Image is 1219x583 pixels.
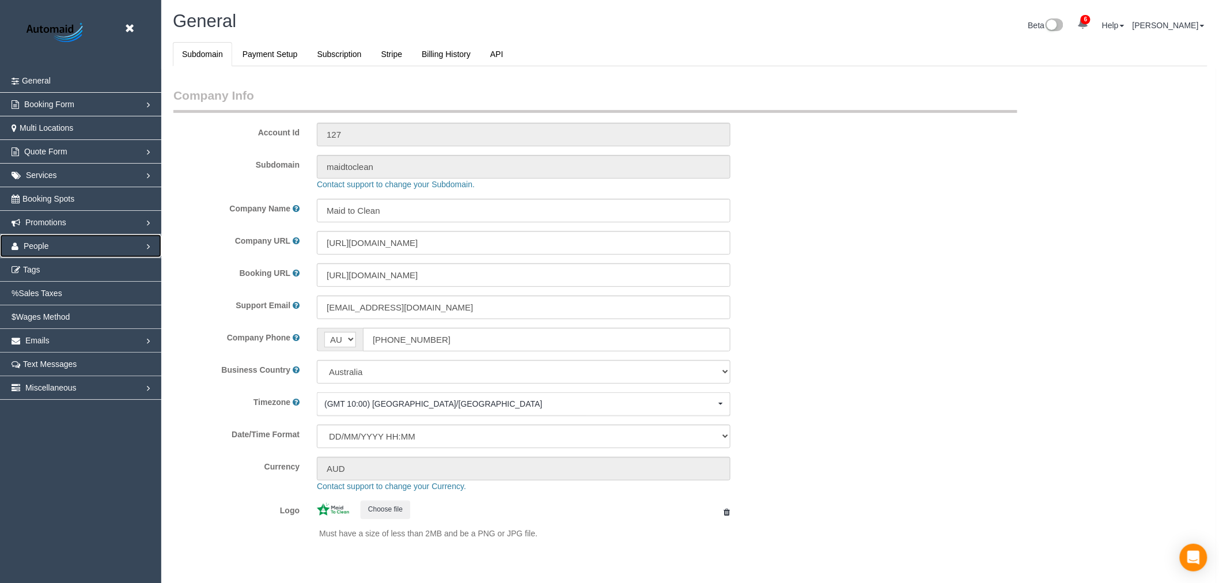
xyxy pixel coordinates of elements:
span: Booking Spots [22,194,74,203]
label: Business Country [221,364,290,376]
a: Payment Setup [233,42,307,66]
span: Booking Form [24,100,74,109]
label: Currency [165,457,308,472]
input: Phone [363,328,730,351]
ol: Choose Timezone [317,392,730,416]
a: 6 [1072,12,1094,37]
label: Company Phone [227,332,290,343]
label: Company URL [235,235,290,247]
div: Open Intercom Messenger [1180,544,1207,571]
button: (GMT 10:00) [GEOGRAPHIC_DATA]/[GEOGRAPHIC_DATA] [317,392,730,416]
label: Timezone [253,396,290,408]
label: Support Email [236,300,290,311]
div: Contact support to change your Subdomain. [308,179,1169,190]
a: Subscription [308,42,371,66]
button: Choose file [361,501,410,518]
label: Company Name [229,203,290,214]
a: Subdomain [173,42,232,66]
legend: Company Info [173,87,1017,113]
a: Stripe [372,42,412,66]
a: Billing History [412,42,480,66]
p: Must have a size of less than 2MB and be a PNG or JPG file. [319,528,730,539]
img: 367b4035868b057e955216826a9f17c862141b21.jpeg [317,503,349,516]
span: People [24,241,49,251]
img: Automaid Logo [20,20,92,46]
a: [PERSON_NAME] [1133,21,1205,30]
span: Quote Form [24,147,67,156]
span: General [173,11,236,31]
label: Booking URL [240,267,291,279]
label: Date/Time Format [165,425,308,440]
span: Tags [23,265,40,274]
a: Beta [1028,21,1064,30]
span: Wages Method [16,312,70,321]
span: Promotions [25,218,66,227]
span: Sales Taxes [18,289,62,298]
a: API [481,42,513,66]
label: Logo [165,501,308,516]
label: Subdomain [165,155,308,171]
span: Multi Locations [20,123,73,132]
span: General [22,76,51,85]
span: 6 [1081,15,1091,24]
div: Contact support to change your Currency. [308,480,1169,492]
span: Services [26,171,57,180]
img: New interface [1044,18,1063,33]
span: (GMT 10:00) [GEOGRAPHIC_DATA]/[GEOGRAPHIC_DATA] [324,398,715,410]
label: Account Id [165,123,308,138]
span: Text Messages [23,359,77,369]
span: Emails [25,336,50,345]
a: Help [1102,21,1125,30]
span: Miscellaneous [25,383,77,392]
